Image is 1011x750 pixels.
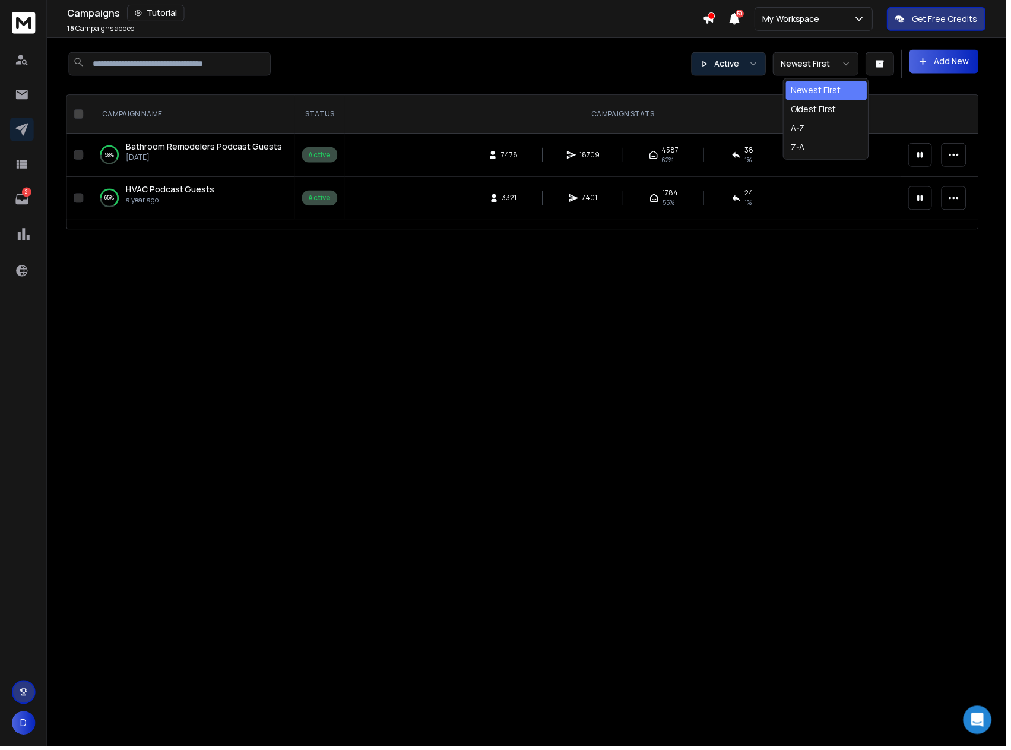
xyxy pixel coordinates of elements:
[68,5,706,21] div: Campaigns
[22,188,31,198] p: 2
[126,153,283,163] p: [DATE]
[585,194,600,204] span: 7401
[794,142,809,154] div: Z-A
[777,52,863,76] button: Newest First
[748,199,755,208] span: 1 %
[582,151,603,160] span: 18709
[665,146,682,156] span: 4587
[126,197,215,206] p: a year ago
[665,189,681,199] span: 1784
[105,150,115,162] p: 58 %
[916,13,982,25] p: Get Free Credits
[794,104,840,116] div: Oldest First
[68,24,135,33] p: Campaigns added
[126,141,283,153] span: Bathroom Remodelers Podcast Guests
[748,156,755,165] span: 1 %
[794,123,809,135] div: A-Z
[88,96,296,134] th: CAMPAIGN NAME
[968,709,996,738] div: Open Intercom Messenger
[126,185,215,196] span: HVAC Podcast Guests
[128,5,185,21] button: Tutorial
[310,151,332,160] div: Active
[718,58,743,70] p: Active
[748,146,757,156] span: 38
[12,714,36,738] span: D
[914,50,983,74] button: Add New
[505,194,519,204] span: 3321
[766,13,828,25] p: My Workspace
[794,85,845,97] div: Newest First
[105,193,115,205] p: 65 %
[665,199,677,208] span: 55 %
[503,151,520,160] span: 7478
[296,96,346,134] th: STATUS
[739,10,747,18] span: 50
[748,189,757,199] span: 24
[665,156,677,165] span: 62 %
[68,23,75,33] span: 15
[310,194,332,204] div: Active
[346,96,905,134] th: CAMPAIGN STATS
